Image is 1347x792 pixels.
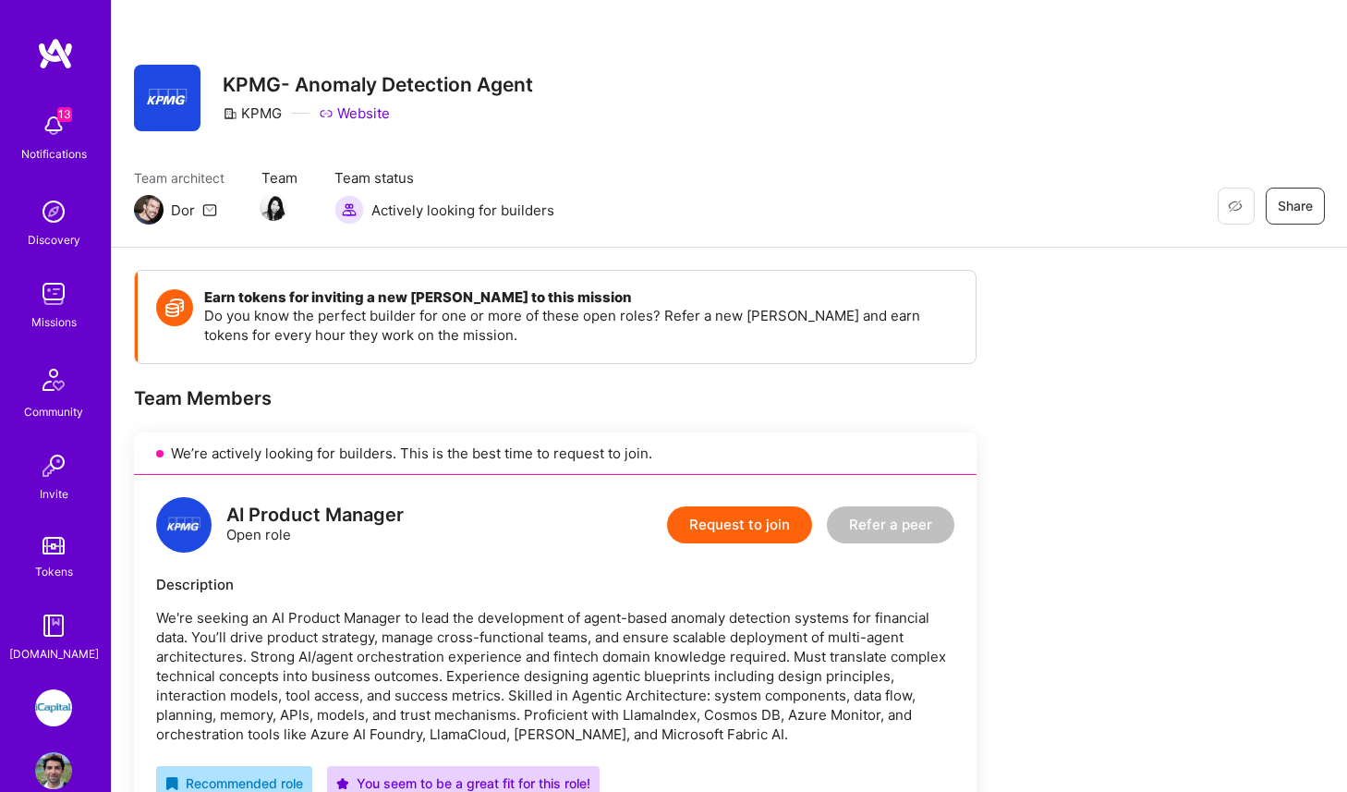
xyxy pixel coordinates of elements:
[156,575,954,594] div: Description
[371,201,554,220] span: Actively looking for builders
[35,607,72,644] img: guide book
[35,107,72,144] img: bell
[827,506,954,543] button: Refer a peer
[35,562,73,581] div: Tokens
[134,433,977,475] div: We’re actively looking for builders. This is the best time to request to join.
[35,275,72,312] img: teamwork
[171,201,195,220] div: Dor
[35,689,72,726] img: iCapital: Build and maintain RESTful API
[37,37,74,70] img: logo
[223,106,237,121] i: icon CompanyGray
[223,73,533,96] h3: KPMG- Anomaly Detection Agent
[35,752,72,789] img: User Avatar
[156,289,193,326] img: Token icon
[226,506,404,544] div: Open role
[1278,197,1313,215] span: Share
[204,306,957,345] p: Do you know the perfect builder for one or more of these open roles? Refer a new [PERSON_NAME] an...
[261,168,297,188] span: Team
[134,195,164,225] img: Team Architect
[667,506,812,543] button: Request to join
[21,144,87,164] div: Notifications
[30,689,77,726] a: iCapital: Build and maintain RESTful API
[334,195,364,225] img: Actively looking for builders
[260,193,287,221] img: Team Member Avatar
[261,191,285,223] a: Team Member Avatar
[57,107,72,122] span: 13
[31,312,77,332] div: Missions
[134,386,977,410] div: Team Members
[1228,199,1243,213] i: icon EyeClosed
[165,777,178,790] i: icon RecommendedBadge
[24,402,83,421] div: Community
[1266,188,1325,225] button: Share
[28,230,80,250] div: Discovery
[204,289,957,306] h4: Earn tokens for inviting a new [PERSON_NAME] to this mission
[319,104,390,123] a: Website
[30,752,77,789] a: User Avatar
[336,777,349,790] i: icon PurpleStar
[156,608,954,744] p: We're seeking an AI Product Manager to lead the development of agent-based anomaly detection syst...
[35,447,72,484] img: Invite
[40,484,68,504] div: Invite
[31,358,76,402] img: Community
[156,497,212,553] img: logo
[202,202,217,217] i: icon Mail
[35,193,72,230] img: discovery
[9,644,99,664] div: [DOMAIN_NAME]
[134,65,200,131] img: Company Logo
[226,506,404,525] div: AI Product Manager
[42,537,65,554] img: tokens
[134,168,224,188] span: Team architect
[223,104,282,123] div: KPMG
[334,168,554,188] span: Team status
